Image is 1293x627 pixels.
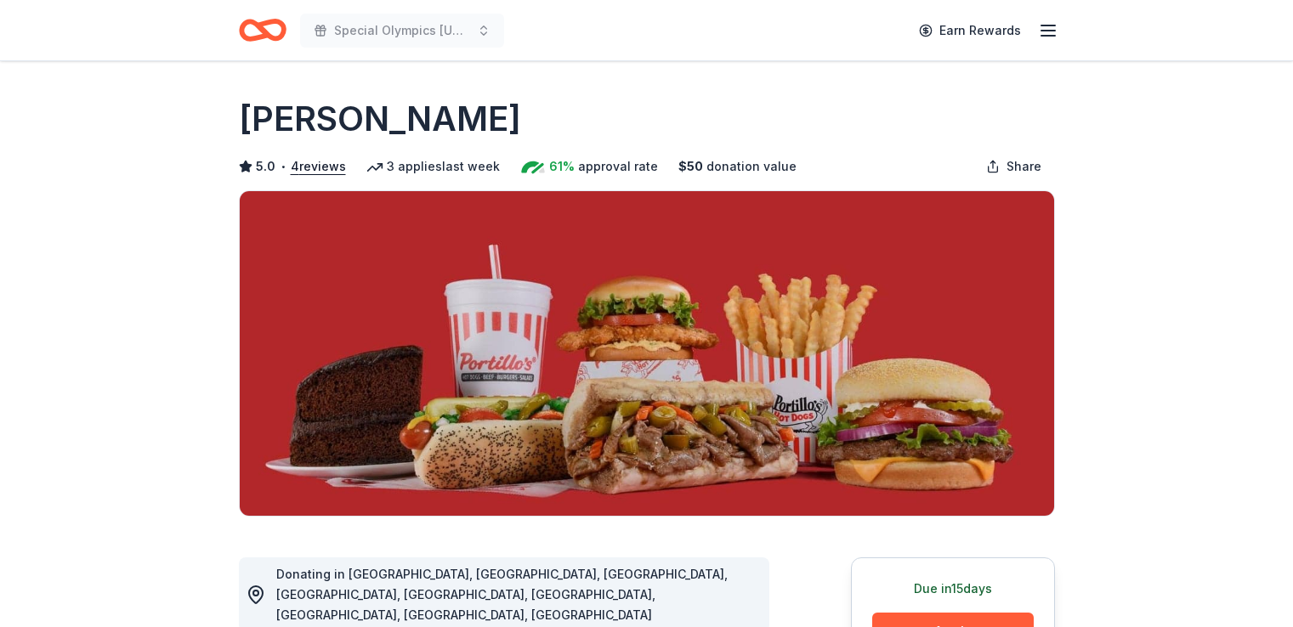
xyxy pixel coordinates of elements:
[276,567,728,622] span: Donating in [GEOGRAPHIC_DATA], [GEOGRAPHIC_DATA], [GEOGRAPHIC_DATA], [GEOGRAPHIC_DATA], [GEOGRAPH...
[366,156,500,177] div: 3 applies last week
[973,150,1055,184] button: Share
[256,156,275,177] span: 5.0
[678,156,703,177] span: $ 50
[239,10,286,50] a: Home
[239,95,521,143] h1: [PERSON_NAME]
[909,15,1031,46] a: Earn Rewards
[280,160,286,173] span: •
[1007,156,1041,177] span: Share
[300,14,504,48] button: Special Olympics [US_STATE] Coaches Meeting
[334,20,470,41] span: Special Olympics [US_STATE] Coaches Meeting
[578,156,658,177] span: approval rate
[872,579,1034,599] div: Due in 15 days
[706,156,797,177] span: donation value
[291,156,346,177] button: 4reviews
[240,191,1054,516] img: Image for Portillo's
[549,156,575,177] span: 61%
